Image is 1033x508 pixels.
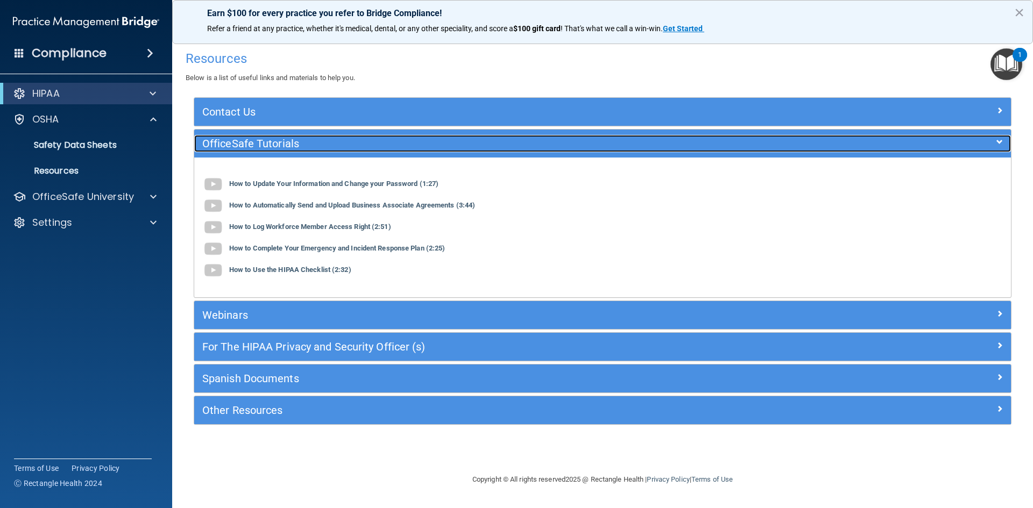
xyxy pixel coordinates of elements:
a: Settings [13,216,157,229]
a: OfficeSafe Tutorials [202,135,1003,152]
span: Refer a friend at any practice, whether it's medical, dental, or any other speciality, and score a [207,24,513,33]
h4: Compliance [32,46,107,61]
h4: Resources [186,52,1020,66]
b: How to Complete Your Emergency and Incident Response Plan (2:25) [229,245,445,253]
img: gray_youtube_icon.38fcd6cc.png [202,174,224,195]
div: 1 [1018,55,1022,69]
p: HIPAA [32,87,60,100]
p: Settings [32,216,72,229]
button: Close [1014,4,1024,21]
h5: Spanish Documents [202,373,799,384]
span: ! That's what we call a win-win. [561,24,663,33]
a: Webinars [202,306,1003,324]
p: Safety Data Sheets [7,140,154,151]
h5: OfficeSafe Tutorials [202,138,799,149]
b: How to Use the HIPAA Checklist (2:32) [229,266,351,274]
a: Contact Us [202,103,1003,120]
p: Resources [7,166,154,176]
p: Earn $100 for every practice you refer to Bridge Compliance! [207,8,998,18]
img: PMB logo [13,11,159,33]
a: For The HIPAA Privacy and Security Officer (s) [202,338,1003,355]
h5: For The HIPAA Privacy and Security Officer (s) [202,341,799,353]
b: How to Log Workforce Member Access Right (2:51) [229,223,391,231]
a: OfficeSafe University [13,190,157,203]
a: Spanish Documents [202,370,1003,387]
button: Open Resource Center, 1 new notification [990,48,1022,80]
span: Ⓒ Rectangle Health 2024 [14,478,102,489]
h5: Webinars [202,309,799,321]
b: How to Update Your Information and Change your Password (1:27) [229,180,438,188]
a: Other Resources [202,402,1003,419]
a: Terms of Use [691,475,733,483]
span: Below is a list of useful links and materials to help you. [186,74,355,82]
img: gray_youtube_icon.38fcd6cc.png [202,238,224,260]
h5: Contact Us [202,106,799,118]
img: gray_youtube_icon.38fcd6cc.png [202,217,224,238]
a: Privacy Policy [647,475,689,483]
p: OfficeSafe University [32,190,134,203]
a: HIPAA [13,87,156,100]
a: Get Started [663,24,704,33]
h5: Other Resources [202,404,799,416]
a: Terms of Use [14,463,59,474]
strong: Get Started [663,24,703,33]
p: OSHA [32,113,59,126]
a: OSHA [13,113,157,126]
div: Copyright © All rights reserved 2025 @ Rectangle Health | | [406,462,799,497]
img: gray_youtube_icon.38fcd6cc.png [202,260,224,281]
img: gray_youtube_icon.38fcd6cc.png [202,195,224,217]
b: How to Automatically Send and Upload Business Associate Agreements (3:44) [229,202,475,210]
a: Privacy Policy [72,463,120,474]
strong: $100 gift card [513,24,561,33]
